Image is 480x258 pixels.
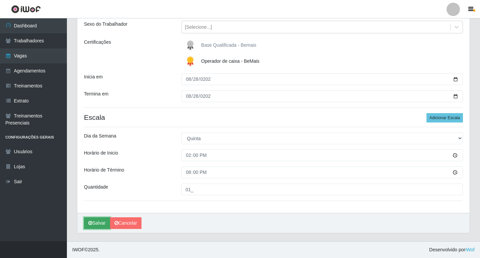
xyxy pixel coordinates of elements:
a: iWof [465,247,475,252]
label: Sexo do Trabalhador [84,21,127,28]
input: 00/00/0000 [181,73,463,85]
label: Horário de Inicio [84,150,118,157]
span: © 2025 . [72,246,100,253]
img: Base Qualificada - Bemais [184,39,200,52]
label: Horário de Término [84,167,124,174]
h4: Escala [84,113,463,121]
button: Salvar [84,217,110,229]
label: Dia da Semana [84,133,116,140]
label: Termina em [84,90,108,97]
span: IWOF [72,247,85,252]
div: [Selecione...] [185,24,212,31]
span: Operador de caixa - BeMais [201,58,259,64]
input: 00:00 [181,150,463,161]
img: Operador de caixa - BeMais [184,55,200,68]
img: CoreUI Logo [11,5,41,13]
label: Quantidade [84,184,108,191]
label: Inicia em [84,73,103,80]
input: Informe a quantidade... [181,184,463,195]
span: Desenvolvido por [429,246,475,253]
input: 00/00/0000 [181,90,463,102]
span: Base Qualificada - Bemais [201,42,256,48]
label: Certificações [84,39,111,46]
a: Cancelar [110,217,141,229]
input: 00:00 [181,167,463,178]
button: Adicionar Escala [426,113,463,122]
